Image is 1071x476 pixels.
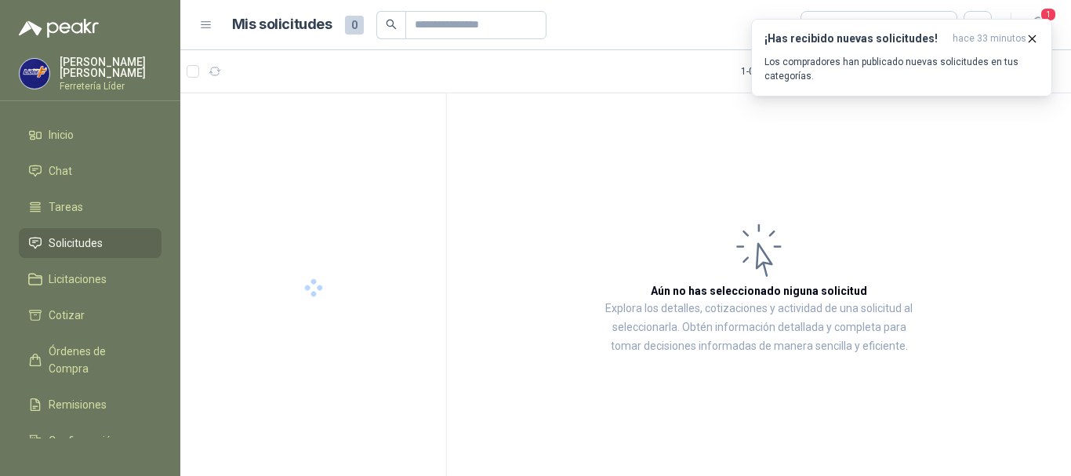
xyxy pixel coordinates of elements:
[19,300,162,330] a: Cotizar
[741,59,821,84] div: 1 - 0 de 0
[19,120,162,150] a: Inicio
[19,156,162,186] a: Chat
[19,390,162,420] a: Remisiones
[1024,11,1052,39] button: 1
[232,13,332,36] h1: Mis solicitudes
[386,19,397,30] span: search
[1040,7,1057,22] span: 1
[19,426,162,456] a: Configuración
[651,282,867,300] h3: Aún no has seleccionado niguna solicitud
[764,55,1039,83] p: Los compradores han publicado nuevas solicitudes en tus categorías.
[49,162,72,180] span: Chat
[49,234,103,252] span: Solicitudes
[49,396,107,413] span: Remisiones
[764,32,946,45] h3: ¡Has recibido nuevas solicitudes!
[49,432,118,449] span: Configuración
[49,126,74,144] span: Inicio
[19,192,162,222] a: Tareas
[20,59,49,89] img: Company Logo
[49,343,147,377] span: Órdenes de Compra
[19,264,162,294] a: Licitaciones
[60,82,162,91] p: Ferretería Líder
[49,198,83,216] span: Tareas
[811,16,844,34] div: Todas
[49,271,107,288] span: Licitaciones
[19,19,99,38] img: Logo peakr
[953,32,1026,45] span: hace 33 minutos
[751,19,1052,96] button: ¡Has recibido nuevas solicitudes!hace 33 minutos Los compradores han publicado nuevas solicitudes...
[60,56,162,78] p: [PERSON_NAME] [PERSON_NAME]
[345,16,364,35] span: 0
[19,228,162,258] a: Solicitudes
[19,336,162,383] a: Órdenes de Compra
[49,307,85,324] span: Cotizar
[604,300,914,356] p: Explora los detalles, cotizaciones y actividad de una solicitud al seleccionarla. Obtén informaci...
